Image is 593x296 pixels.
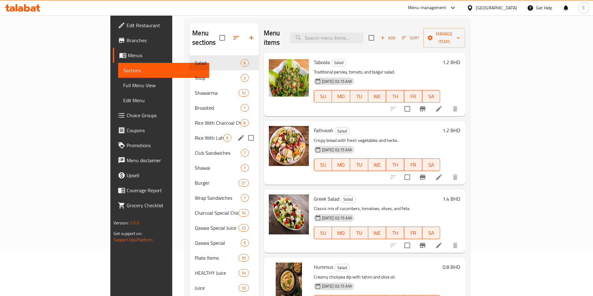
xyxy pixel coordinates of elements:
span: 22 [239,225,248,231]
span: Add [379,34,396,42]
span: Charcoal Special Chicken [195,209,239,217]
span: Salad [335,264,349,271]
a: Sections [118,63,209,78]
div: Rice With Laham [195,134,223,142]
span: Qaswa Special [195,239,241,247]
span: Add item [378,33,398,43]
span: FR [407,228,420,238]
span: Shawarma [195,89,239,97]
button: FR [404,227,422,239]
span: Branches [127,37,204,44]
p: Classic mix of cucumbers, tomatoes, olives, and feta. [314,205,440,213]
span: Salad [195,59,241,67]
button: SU [314,227,332,239]
button: TH [386,90,404,103]
span: Select to update [401,239,414,252]
button: MO [332,90,350,103]
div: Broasted1 [190,100,259,115]
div: Juice13 [190,280,259,295]
span: TU [353,92,366,101]
button: Manage items [423,28,465,48]
span: 1.0.0 [130,219,139,227]
span: TU [353,228,366,238]
img: Greek Salad [269,194,309,234]
span: Soup [195,74,241,82]
button: FR [404,158,422,171]
span: 14 [239,270,248,276]
span: Select to update [401,171,414,184]
span: Choice Groups [127,112,204,119]
a: Branches [113,33,209,48]
div: HEALTHY Juice [195,269,239,277]
div: items [241,74,249,82]
button: SA [422,90,440,103]
span: 10 [239,255,248,261]
div: items [239,89,249,97]
span: SA [425,92,438,101]
span: 1 [241,105,248,111]
button: edit [236,133,246,143]
div: Burger21 [190,175,259,190]
a: Promotions [113,138,209,153]
span: Plate Items [195,254,239,262]
div: Menu-management [408,4,446,12]
div: Salad [340,196,356,203]
span: 6 [241,120,248,126]
span: Salad [335,128,349,135]
span: WE [371,92,384,101]
button: SU [314,90,332,103]
button: WE [368,90,386,103]
span: WE [371,160,384,169]
span: Select to update [401,102,414,115]
p: Traditional parsley, tomato, and bulgur salad. [314,68,440,76]
span: Version: [113,219,129,227]
span: Edit Menu [123,97,204,104]
button: MO [332,158,350,171]
div: items [239,254,249,262]
button: WE [368,158,386,171]
div: Salad6 [190,55,259,70]
p: Creamy chickpea dip with tahini and olive oil. [314,273,440,281]
button: Branch-specific-item [415,238,430,253]
span: Rice With Charcoal Chicken [195,119,241,127]
span: 7 [241,150,248,156]
h6: 1.2 BHD [443,58,460,67]
button: TU [350,158,368,171]
span: Manage items [428,30,460,46]
span: C [582,4,585,11]
span: 6 [241,60,248,66]
button: TH [386,158,404,171]
a: Choice Groups [113,108,209,123]
div: Shawai7 [190,160,259,175]
span: TU [353,160,366,169]
span: Menus [128,52,204,59]
p: Crispy bread with fresh vegetables and herbs. [314,137,440,144]
input: search [290,33,364,43]
div: items [239,224,249,232]
span: Taboola [314,58,330,67]
span: Hummus [314,262,333,272]
div: Soup2 [190,70,259,85]
button: FR [404,90,422,103]
a: Upsell [113,168,209,183]
span: 2 [241,75,248,81]
span: Salad [331,59,346,66]
button: Add [378,33,398,43]
span: Broasted [195,104,241,112]
div: [GEOGRAPHIC_DATA] [476,4,517,11]
span: 13 [239,285,248,291]
a: Coupons [113,123,209,138]
span: SU [317,160,330,169]
a: Edit menu item [435,173,443,181]
span: TH [389,92,402,101]
div: items [241,59,249,67]
h6: 1.4 BHD [443,194,460,203]
a: Menu disclaimer [113,153,209,168]
a: Menus [113,48,209,63]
